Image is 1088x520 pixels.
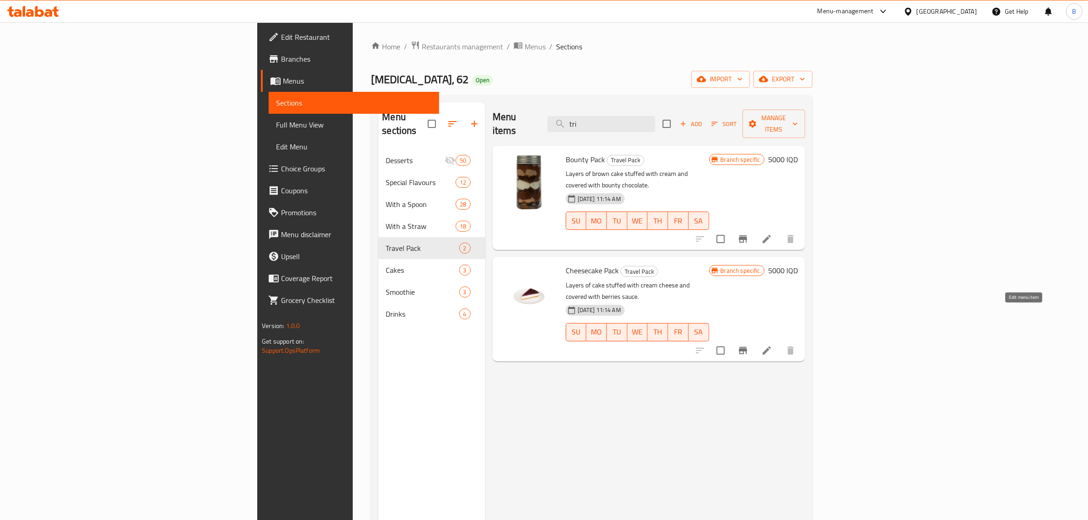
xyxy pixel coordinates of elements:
span: 3 [460,288,470,297]
span: Coverage Report [281,273,432,284]
span: 12 [456,178,470,187]
span: FR [672,214,685,228]
nav: Menu sections [378,146,485,329]
button: MO [586,212,607,230]
a: Choice Groups [261,158,439,180]
div: Open [472,75,493,86]
div: items [459,265,471,276]
span: Select to update [711,341,730,360]
div: Cakes3 [378,259,485,281]
span: Bounty Pack [566,153,605,166]
span: Upsell [281,251,432,262]
span: Branch specific [717,155,764,164]
a: Grocery Checklist [261,289,439,311]
span: Cheesecake Pack [566,264,619,277]
img: Cheesecake Pack [500,264,558,323]
div: items [459,287,471,297]
span: SU [570,214,583,228]
span: Add item [676,117,706,131]
div: Travel Pack [386,243,459,254]
span: TU [610,214,624,228]
li: / [507,41,510,52]
span: export [761,74,805,85]
h2: Menu items [493,110,537,138]
span: Add [679,119,703,129]
span: Select to update [711,229,730,249]
span: Desserts [386,155,445,166]
div: Drinks [386,308,459,319]
span: Version: [262,320,284,332]
button: TH [647,212,668,230]
span: Travel Pack [607,155,644,165]
span: Sections [556,41,582,52]
button: Sort [709,117,739,131]
p: Layers of cake stuffed with cream cheese and covered with berries sauce. [566,280,709,302]
span: Choice Groups [281,163,432,174]
div: With a Spoon28 [378,193,485,215]
span: TH [651,214,664,228]
a: Menu disclaimer [261,223,439,245]
button: SU [566,212,587,230]
span: SA [692,214,706,228]
a: Branches [261,48,439,70]
span: Select all sections [422,114,441,133]
span: Special Flavours [386,177,456,188]
a: Menus [514,41,546,53]
span: B [1072,6,1076,16]
button: FR [668,323,689,341]
a: Edit Restaurant [261,26,439,48]
span: Cakes [386,265,459,276]
a: Coupons [261,180,439,202]
button: TU [607,323,627,341]
span: Sort [711,119,737,129]
button: FR [668,212,689,230]
div: Smoothie3 [378,281,485,303]
span: SU [570,325,583,339]
span: 3 [460,266,470,275]
button: Branch-specific-item [732,340,754,361]
div: items [456,155,470,166]
span: Sort sections [441,113,463,135]
span: Select section [657,114,676,133]
button: export [754,71,812,88]
span: Sort items [706,117,743,131]
span: Edit Restaurant [281,32,432,42]
a: Support.OpsPlatform [262,345,320,356]
div: Travel Pack [607,155,644,166]
span: Open [472,76,493,84]
button: MO [586,323,607,341]
div: Drinks4 [378,303,485,325]
span: Travel Pack [621,266,658,277]
span: With a Straw [386,221,456,232]
span: MO [590,325,603,339]
a: Upsell [261,245,439,267]
span: Full Menu View [276,119,432,130]
span: Sections [276,97,432,108]
div: Menu-management [817,6,874,17]
button: SA [689,212,709,230]
span: Menus [283,75,432,86]
nav: breadcrumb [371,41,812,53]
p: Layers of brown cake stuffed with cream and covered with bounty chocolate. [566,168,709,191]
input: search [547,116,655,132]
div: items [456,221,470,232]
span: [DATE] 11:14 AM [574,306,625,314]
img: Bounty Pack [500,153,558,212]
div: items [456,177,470,188]
span: Promotions [281,207,432,218]
span: Get support on: [262,335,304,347]
a: Edit menu item [761,233,772,244]
span: import [699,74,743,85]
span: 4 [460,310,470,318]
span: TH [651,325,664,339]
span: TU [610,325,624,339]
button: WE [627,323,648,341]
span: Branches [281,53,432,64]
span: WE [631,325,644,339]
span: [DATE] 11:14 AM [574,195,625,203]
span: Grocery Checklist [281,295,432,306]
div: Desserts50 [378,149,485,171]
